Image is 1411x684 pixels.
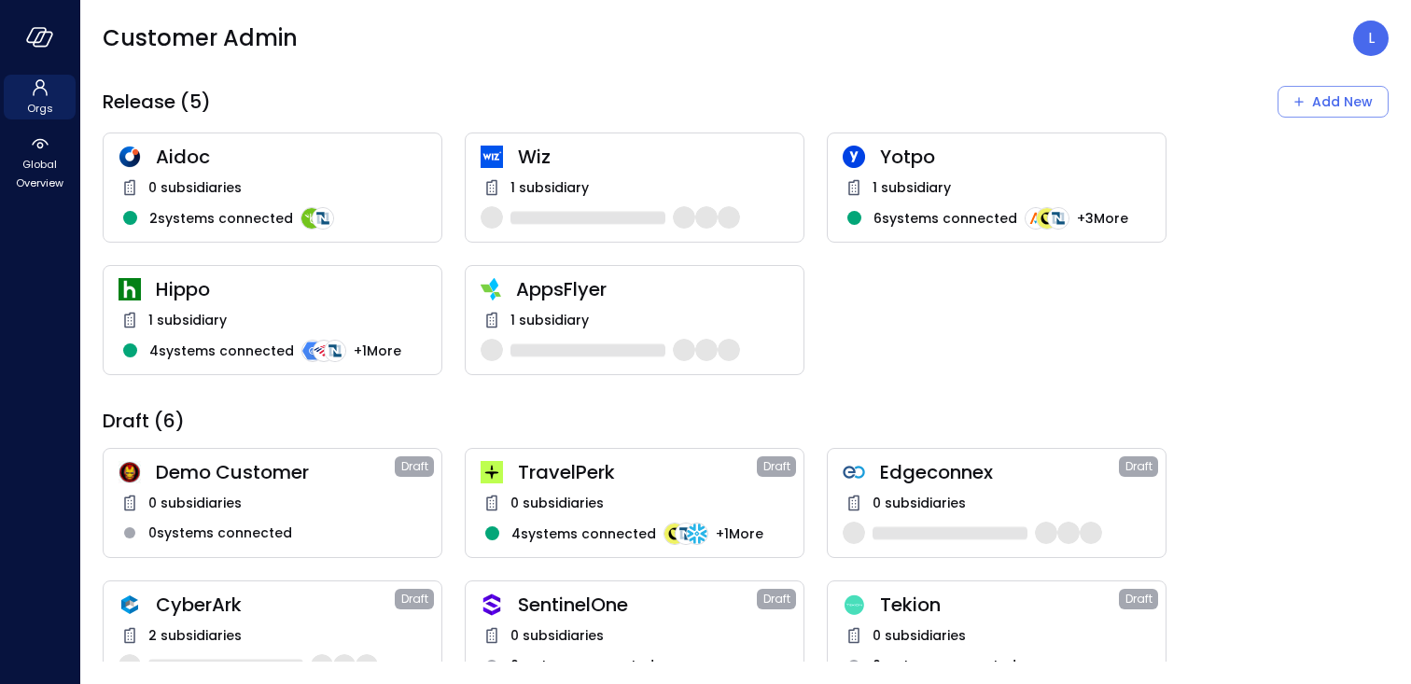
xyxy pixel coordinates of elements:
[119,461,141,483] img: scnakozdowacoarmaydw
[11,155,68,192] span: Global Overview
[1125,590,1153,608] span: Draft
[103,409,185,433] span: Draft (6)
[843,146,865,168] img: rosehlgmm5jjurozkspi
[148,523,292,543] span: 0 systems connected
[843,461,865,483] img: gkfkl11jtdpupy4uruhy
[518,145,789,169] span: Wiz
[1278,86,1389,118] button: Add New
[4,131,76,194] div: Global Overview
[27,99,53,118] span: Orgs
[518,593,757,617] span: SentinelOne
[873,493,966,513] span: 0 subsidiaries
[148,310,227,330] span: 1 subsidiary
[481,278,501,300] img: zbmm8o9awxf8yv3ehdzf
[148,177,242,198] span: 0 subsidiaries
[354,341,401,361] span: + 1 More
[481,593,503,616] img: oujisyhxiqy1h0xilnqx
[103,90,211,114] span: Release (5)
[148,625,242,646] span: 2 subsidiaries
[1077,208,1128,229] span: + 3 More
[518,460,757,484] span: TravelPerk
[156,145,426,169] span: Aidoc
[149,208,293,229] span: 2 systems connected
[481,461,503,483] img: euz2wel6fvrjeyhjwgr9
[1036,207,1058,230] img: integration-logo
[873,655,1016,676] span: 0 systems connected
[156,593,395,617] span: CyberArk
[119,146,141,168] img: hddnet8eoxqedtuhlo6i
[510,625,604,646] span: 0 subsidiaries
[880,460,1119,484] span: Edgeconnex
[873,625,966,646] span: 0 subsidiaries
[119,278,141,300] img: ynjrjpaiymlkbkxtflmu
[1025,207,1047,230] img: integration-logo
[763,457,790,476] span: Draft
[510,177,589,198] span: 1 subsidiary
[880,593,1119,617] span: Tekion
[301,340,324,362] img: integration-logo
[675,523,697,545] img: integration-logo
[313,340,335,362] img: integration-logo
[1368,27,1375,49] p: L
[1312,91,1373,114] div: Add New
[873,177,951,198] span: 1 subsidiary
[149,341,294,361] span: 4 systems connected
[873,208,1017,229] span: 6 systems connected
[763,590,790,608] span: Draft
[481,146,503,168] img: cfcvbyzhwvtbhao628kj
[103,23,298,53] span: Customer Admin
[312,207,334,230] img: integration-logo
[148,493,242,513] span: 0 subsidiaries
[664,523,686,545] img: integration-logo
[324,340,346,362] img: integration-logo
[300,207,323,230] img: integration-logo
[516,277,789,301] span: AppsFlyer
[119,593,141,616] img: a5he5ildahzqx8n3jb8t
[880,145,1151,169] span: Yotpo
[716,523,763,544] span: + 1 More
[1278,86,1389,118] div: Add New Organization
[510,310,589,330] span: 1 subsidiary
[511,523,656,544] span: 4 systems connected
[843,594,865,616] img: dweq851rzgflucm4u1c8
[510,493,604,513] span: 0 subsidiaries
[686,523,708,545] img: integration-logo
[156,277,426,301] span: Hippo
[156,460,395,484] span: Demo Customer
[510,655,654,676] span: 0 systems connected
[1047,207,1069,230] img: integration-logo
[1125,457,1153,476] span: Draft
[401,590,428,608] span: Draft
[401,457,428,476] span: Draft
[1353,21,1389,56] div: Lee
[4,75,76,119] div: Orgs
